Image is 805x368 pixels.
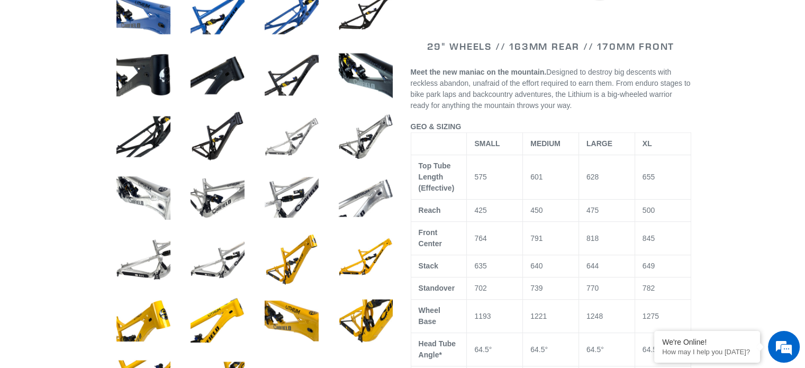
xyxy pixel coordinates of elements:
td: 628 [578,155,635,200]
td: 450 [523,200,579,222]
img: Load image into Gallery viewer, LITHIUM - Frameset [337,107,395,166]
td: 500 [635,200,691,222]
td: 64.5 [523,333,579,366]
div: Chat with us now [71,59,194,73]
span: Designed to destroy big descents with reckless abandon, unafraid of the effort required to earn t... [411,68,691,110]
span: XL [643,139,652,148]
div: Navigation go back [12,58,28,74]
span: ° [545,345,548,354]
td: 845 [635,222,691,255]
img: Load image into Gallery viewer, LITHIUM - Frameset [337,230,395,289]
td: 649 [635,255,691,277]
img: Load image into Gallery viewer, LITHIUM - Frameset [337,169,395,227]
img: Load image into Gallery viewer, LITHIUM - Frameset [263,292,321,350]
td: 818 [578,222,635,255]
span: SMALL [474,139,500,148]
td: 1275 [635,300,691,333]
span: Front Center [419,228,442,248]
span: Standover [419,284,455,292]
img: Load image into Gallery viewer, LITHIUM - Frameset [114,169,173,227]
div: We're Online! [662,338,752,346]
td: 64.5 [635,333,691,366]
td: 64.5 [467,333,523,366]
td: 1193 [467,300,523,333]
img: Load image into Gallery viewer, LITHIUM - Frameset [337,292,395,350]
img: Load image into Gallery viewer, LITHIUM - Frameset [188,46,247,104]
td: 1248 [578,300,635,333]
textarea: Type your message and hit 'Enter' [5,251,202,288]
img: Load image into Gallery viewer, LITHIUM - Frameset [114,107,173,166]
span: ° [601,345,604,354]
span: . [569,101,572,110]
td: 475 [578,200,635,222]
td: 770 [578,277,635,300]
img: Load image into Gallery viewer, LITHIUM - Frameset [263,107,321,166]
span: GEO & SIZING [411,122,462,131]
td: 655 [635,155,691,200]
td: 640 [523,255,579,277]
td: 782 [635,277,691,300]
span: Head Tube Angle* [419,339,456,359]
td: 635 [467,255,523,277]
td: 791 [523,222,579,255]
img: Load image into Gallery viewer, LITHIUM - Frameset [188,230,247,289]
td: 64.5 [578,333,635,366]
img: Load image into Gallery viewer, LITHIUM - Frameset [263,169,321,227]
img: Load image into Gallery viewer, LITHIUM - Frameset [188,292,247,350]
td: 575 [467,155,523,200]
img: Load image into Gallery viewer, LITHIUM - Frameset [114,292,173,350]
b: Meet the new maniac on the mountain. [411,68,547,76]
img: Load image into Gallery viewer, LITHIUM - Frameset [114,230,173,289]
span: We're online! [61,114,146,221]
img: Load image into Gallery viewer, LITHIUM - Frameset [263,230,321,289]
span: From enduro stages to bike park laps and backcountry adventures, the Lithium is a big-wheeled war... [411,79,691,110]
span: 739 [530,284,542,292]
img: d_696896380_company_1647369064580_696896380 [34,53,60,79]
div: Minimize live chat window [174,5,199,31]
td: 425 [467,200,523,222]
span: MEDIUM [530,139,560,148]
td: 601 [523,155,579,200]
span: Stack [419,262,438,270]
img: Load image into Gallery viewer, LITHIUM - Frameset [263,46,321,104]
span: Top Tube Length (Effective) [419,161,455,192]
span: ° [489,345,492,354]
img: Load image into Gallery viewer, LITHIUM - Frameset [188,169,247,227]
td: 1221 [523,300,579,333]
td: 764 [467,222,523,255]
span: Wheel Base [419,306,440,326]
td: 702 [467,277,523,300]
p: How may I help you today? [662,348,752,356]
img: Load image into Gallery viewer, LITHIUM - Frameset [337,46,395,104]
td: 644 [578,255,635,277]
span: LARGE [586,139,612,148]
span: Reach [419,206,441,214]
img: Load image into Gallery viewer, LITHIUM - Frameset [188,107,247,166]
span: 29" WHEELS // 163mm REAR // 170mm FRONT [427,40,674,52]
img: Load image into Gallery viewer, LITHIUM - Frameset [114,46,173,104]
